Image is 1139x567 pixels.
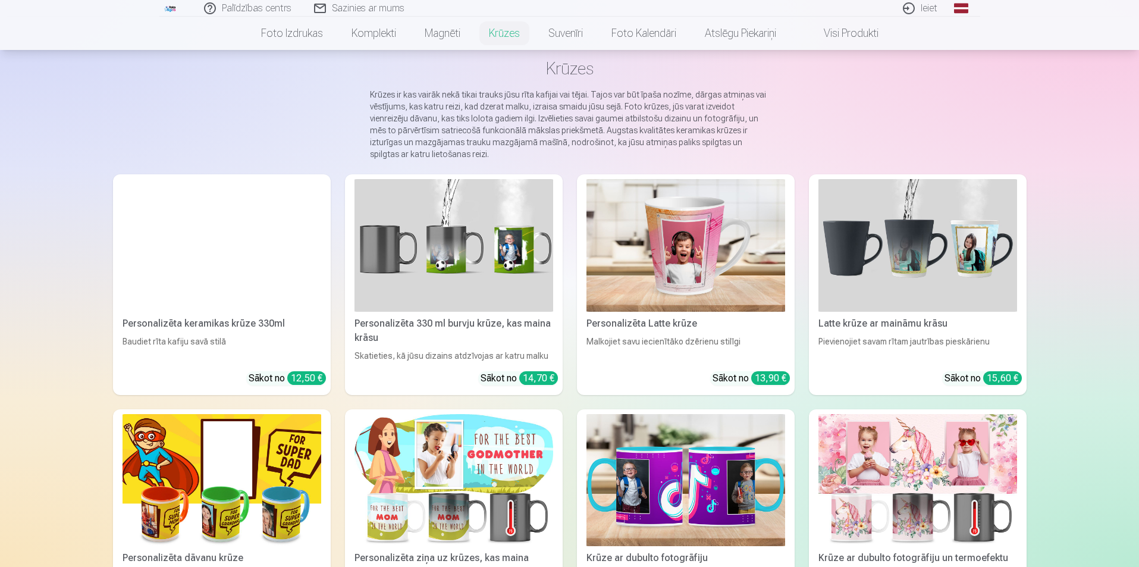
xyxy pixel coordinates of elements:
div: Personalizēta keramikas krūze 330ml [118,317,326,331]
div: Malkojiet savu iecienītāko dzērienu stilīgi [582,336,790,362]
a: Suvenīri [534,17,597,50]
img: Personalizēta Latte krūze [586,179,785,312]
img: Krūze ar dubulto fotogrāfiju un termoefektu [818,414,1017,547]
a: Krūzes [475,17,534,50]
a: Personalizēta keramikas krūze 330mlPersonalizēta keramikas krūze 330mlBaudiet rīta kafiju savā st... [113,174,331,395]
div: Sākot no [713,371,790,386]
div: 13,90 € [751,371,790,385]
div: 12,50 € [287,371,326,385]
div: Baudiet rīta kafiju savā stilā [118,336,326,362]
a: Visi produkti [790,17,893,50]
div: Pievienojiet savam rītam jautrības pieskārienu [814,336,1022,362]
img: Personalizēta ziņa uz krūzes, kas maina krāsu [354,414,553,547]
div: Latte krūze ar maināmu krāsu [814,317,1022,331]
img: Personalizēta 330 ml burvju krūze, kas maina krāsu [354,179,553,312]
a: Magnēti [410,17,475,50]
a: Latte krūze ar maināmu krāsuLatte krūze ar maināmu krāsuPievienojiet savam rītam jautrības pieskā... [809,174,1027,395]
div: Personalizēta dāvanu krūze [118,551,326,565]
div: 14,70 € [519,371,558,385]
div: Sākot no [945,371,1022,386]
div: Sākot no [481,371,558,386]
a: Atslēgu piekariņi [691,17,790,50]
a: Komplekti [337,17,410,50]
div: Krūze ar dubulto fotogrāfiju [582,551,790,565]
img: Krūze ar dubulto fotogrāfiju [586,414,785,547]
p: Krūzes ir kas vairāk nekā tikai trauks jūsu rīta kafijai vai tējai. Tajos var būt īpaša nozīme, d... [370,89,770,160]
h1: Krūzes [123,58,1017,79]
div: Krūze ar dubulto fotogrāfiju un termoefektu [814,551,1022,565]
img: Personalizēta keramikas krūze 330ml [123,179,321,312]
a: Foto kalendāri [597,17,691,50]
a: Personalizēta 330 ml burvju krūze, kas maina krāsuPersonalizēta 330 ml burvju krūze, kas maina kr... [345,174,563,395]
a: Foto izdrukas [247,17,337,50]
div: Personalizēta 330 ml burvju krūze, kas maina krāsu [350,317,558,345]
img: /fa1 [164,5,177,12]
img: Latte krūze ar maināmu krāsu [818,179,1017,312]
div: Skatieties, kā jūsu dizains atdzīvojas ar katru malku [350,350,558,362]
img: Personalizēta dāvanu krūze [123,414,321,547]
a: Personalizēta Latte krūzePersonalizēta Latte krūzeMalkojiet savu iecienītāko dzērienu stilīgiSāko... [577,174,795,395]
div: 15,60 € [983,371,1022,385]
div: Sākot no [249,371,326,386]
div: Personalizēta Latte krūze [582,317,790,331]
